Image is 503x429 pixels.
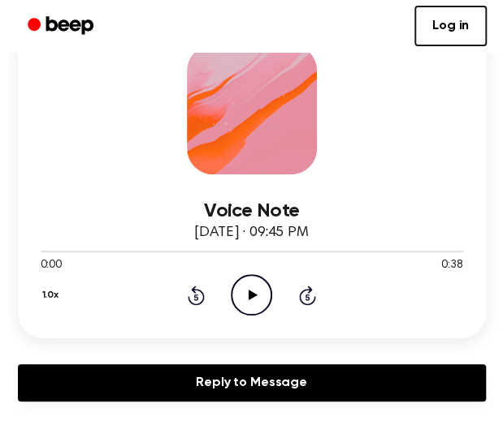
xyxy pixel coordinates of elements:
[414,6,487,46] a: Log in
[441,257,462,274] span: 0:38
[194,225,308,240] span: [DATE] · 09:45 PM
[41,200,463,222] h3: Voice Note
[41,257,62,274] span: 0:00
[16,11,108,42] a: Beep
[18,364,486,401] a: Reply to Message
[41,281,65,309] button: 1.0x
